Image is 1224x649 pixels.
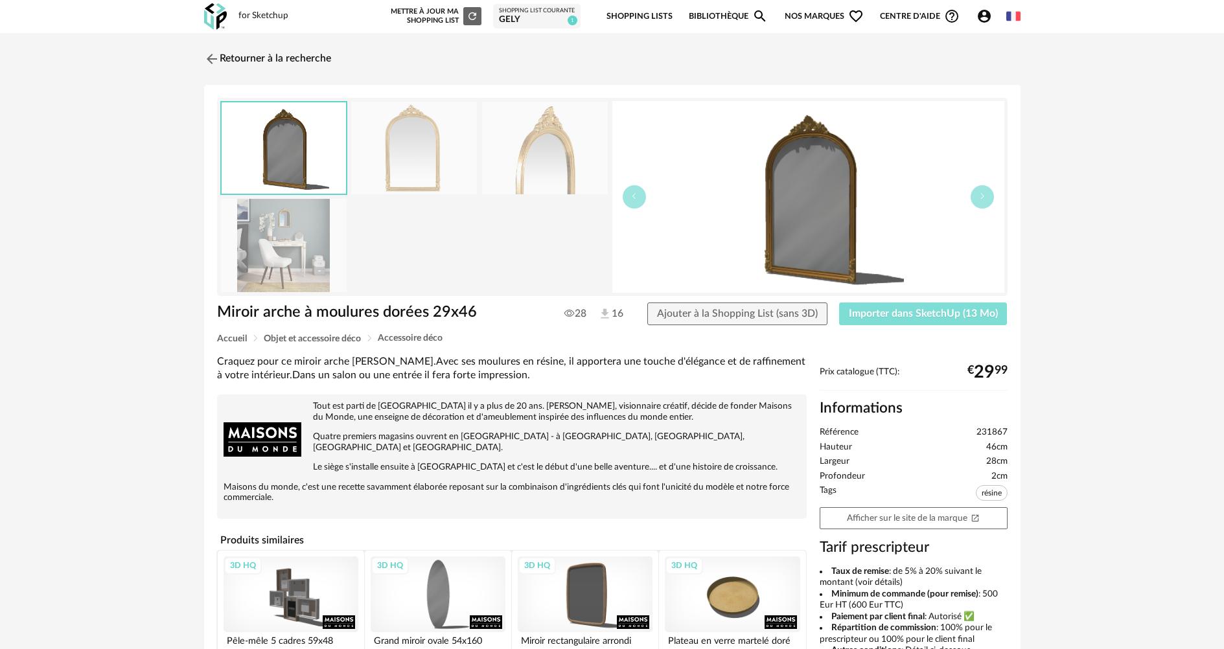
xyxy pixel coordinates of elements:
b: Paiement par client final [831,612,925,621]
img: miroir-arche-a-moulures-dorees-29x46-1000-4-12-231867_2.jpg [351,102,477,194]
span: Profondeur [820,471,865,483]
span: Objet et accessoire déco [264,334,361,343]
a: Shopping List courante gely 1 [499,7,575,26]
div: for Sketchup [238,10,288,22]
span: Accueil [217,334,247,343]
div: Shopping List courante [499,7,575,15]
span: Nos marques [785,1,864,32]
b: Répartition de commission [831,623,936,632]
img: miroir-arche-a-moulures-dorees-29x46-1000-4-12-231867_3.jpg [482,102,608,194]
span: Référence [820,427,859,438]
span: 46cm [986,442,1008,453]
a: BibliothèqueMagnify icon [689,1,768,32]
h2: Informations [820,399,1008,418]
h3: Tarif prescripteur [820,538,1008,557]
div: 3D HQ [224,557,262,574]
img: brand logo [224,401,301,479]
span: Open In New icon [971,513,980,522]
span: 16 [598,307,623,321]
span: 1 [568,16,577,25]
img: fr [1006,9,1021,23]
span: Refresh icon [467,12,478,19]
span: Centre d'aideHelp Circle Outline icon [880,8,960,24]
li: : Autorisé ✅ [820,611,1008,623]
span: Accessoire déco [378,334,443,343]
img: thumbnail.png [612,101,1004,293]
h4: Produits similaires [217,530,807,550]
p: Maisons du monde, c'est une recette savamment élaborée reposant sur la combinaison d'ingrédients ... [224,482,800,504]
button: Importer dans SketchUp (13 Mo) [839,302,1008,326]
p: Quatre premiers magasins ouvrent en [GEOGRAPHIC_DATA] - à [GEOGRAPHIC_DATA], [GEOGRAPHIC_DATA], [... [224,431,800,453]
span: résine [976,485,1008,501]
span: 28cm [986,456,1008,468]
span: Account Circle icon [976,8,992,24]
div: Craquez pour ce miroir arche [PERSON_NAME].Avec ses moulures en résine, il apportera une touche d... [217,355,807,383]
div: Prix catalogue (TTC): [820,367,1008,391]
img: miroir-arche-a-moulures-dorees-29x46-1000-4-12-231867_4.jpg [221,199,347,291]
div: Mettre à jour ma Shopping List [388,7,481,25]
h1: Miroir arche à moulures dorées 29x46 [217,302,539,323]
a: Shopping Lists [606,1,673,32]
span: Largeur [820,456,849,468]
b: Minimum de commande (pour remise) [831,589,978,598]
span: Importer dans SketchUp (13 Mo) [849,308,998,319]
img: thumbnail.png [222,102,346,194]
div: 3D HQ [518,557,556,574]
span: 2cm [991,471,1008,483]
span: Account Circle icon [976,8,998,24]
button: Ajouter à la Shopping List (sans 3D) [647,302,827,326]
img: OXP [204,3,227,30]
img: Téléchargements [598,307,612,321]
img: svg+xml;base64,PHN2ZyB3aWR0aD0iMjQiIGhlaWdodD0iMjQiIHZpZXdCb3g9IjAgMCAyNCAyNCIgZmlsbD0ibm9uZSIgeG... [204,51,220,67]
span: 231867 [976,427,1008,438]
span: Hauteur [820,442,852,453]
span: 29 [974,367,995,378]
li: : 500 Eur HT (600 Eur TTC) [820,589,1008,611]
div: Breadcrumb [217,334,1008,343]
span: Ajouter à la Shopping List (sans 3D) [657,308,818,319]
div: gely [499,14,575,26]
li: : de 5% à 20% suivant le montant (voir détails) [820,566,1008,589]
span: Tags [820,485,837,504]
div: 3D HQ [371,557,409,574]
p: Tout est parti de [GEOGRAPHIC_DATA] il y a plus de 20 ans. [PERSON_NAME], visionnaire créatif, dé... [224,401,800,423]
a: Afficher sur le site de la marqueOpen In New icon [820,507,1008,530]
a: Retourner à la recherche [204,45,331,73]
p: Le siège s'installe ensuite à [GEOGRAPHIC_DATA] et c'est le début d'une belle aventure.... et d'u... [224,462,800,473]
div: € 99 [967,367,1008,378]
div: 3D HQ [665,557,703,574]
span: Magnify icon [752,8,768,24]
li: : 100% pour le prescripteur ou 100% pour le client final [820,622,1008,645]
span: Help Circle Outline icon [944,8,960,24]
span: Heart Outline icon [848,8,864,24]
b: Taux de remise [831,567,889,576]
span: 28 [564,307,586,320]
